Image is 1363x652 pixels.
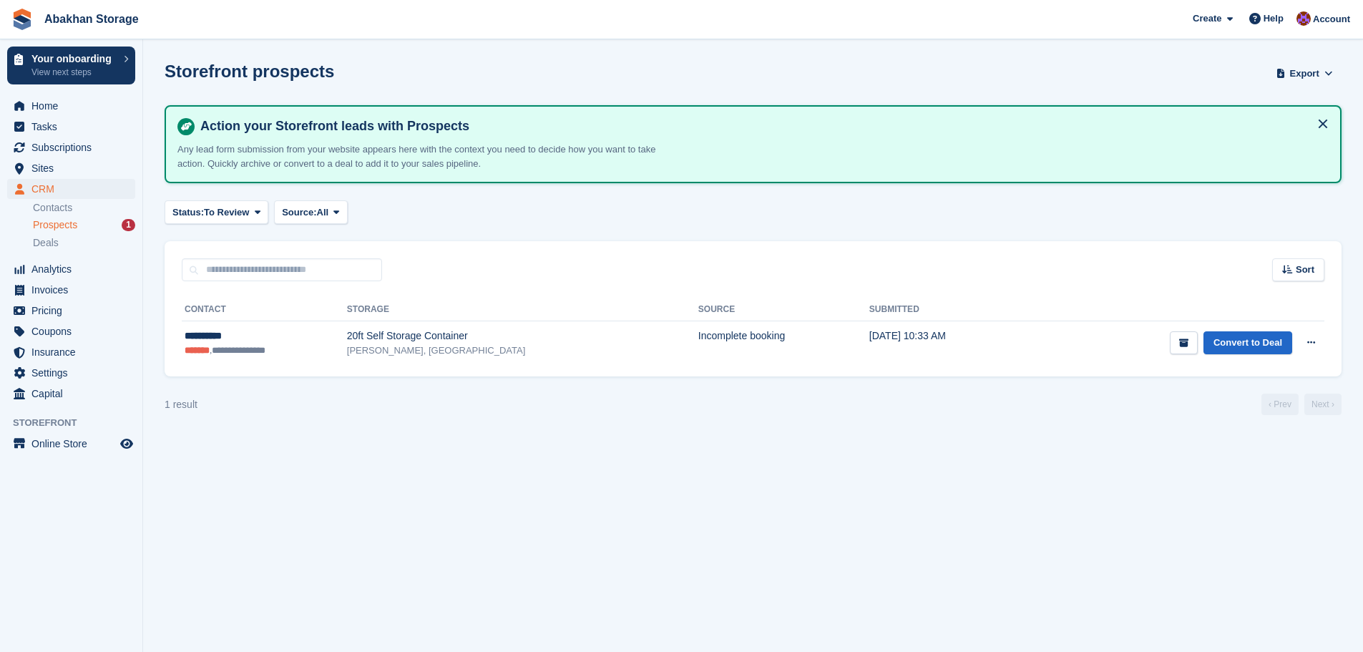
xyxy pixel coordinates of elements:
[122,219,135,231] div: 1
[7,179,135,199] a: menu
[33,236,59,250] span: Deals
[347,298,698,321] th: Storage
[31,384,117,404] span: Capital
[7,117,135,137] a: menu
[274,200,348,224] button: Source: All
[7,363,135,383] a: menu
[172,205,204,220] span: Status:
[317,205,329,220] span: All
[1304,394,1342,415] a: Next
[1290,67,1319,81] span: Export
[1264,11,1284,26] span: Help
[31,363,117,383] span: Settings
[347,344,698,358] div: [PERSON_NAME], [GEOGRAPHIC_DATA]
[118,435,135,452] a: Preview store
[7,321,135,341] a: menu
[31,321,117,341] span: Coupons
[177,142,678,170] p: Any lead form submission from your website appears here with the context you need to decide how y...
[33,218,77,232] span: Prospects
[1261,394,1299,415] a: Previous
[7,259,135,279] a: menu
[282,205,316,220] span: Source:
[1296,263,1314,277] span: Sort
[31,137,117,157] span: Subscriptions
[869,321,1020,366] td: [DATE] 10:33 AM
[13,416,142,430] span: Storefront
[7,137,135,157] a: menu
[31,301,117,321] span: Pricing
[33,235,135,250] a: Deals
[31,158,117,178] span: Sites
[31,434,117,454] span: Online Store
[1296,11,1311,26] img: William Abakhan
[165,397,197,412] div: 1 result
[165,200,268,224] button: Status: To Review
[1203,331,1292,355] a: Convert to Deal
[1313,12,1350,26] span: Account
[7,301,135,321] a: menu
[31,259,117,279] span: Analytics
[7,280,135,300] a: menu
[7,96,135,116] a: menu
[31,342,117,362] span: Insurance
[31,54,117,64] p: Your onboarding
[1273,62,1336,85] button: Export
[31,96,117,116] span: Home
[1193,11,1221,26] span: Create
[698,321,869,366] td: Incomplete booking
[31,66,117,79] p: View next steps
[347,329,698,344] div: 20ft Self Storage Container
[7,384,135,404] a: menu
[7,342,135,362] a: menu
[7,158,135,178] a: menu
[165,62,334,81] h1: Storefront prospects
[11,9,33,30] img: stora-icon-8386f47178a22dfd0bd8f6a31ec36ba5ce8667c1dd55bd0f319d3a0aa187defe.svg
[7,434,135,454] a: menu
[31,117,117,137] span: Tasks
[869,298,1020,321] th: Submitted
[31,179,117,199] span: CRM
[182,298,347,321] th: Contact
[7,47,135,84] a: Your onboarding View next steps
[698,298,869,321] th: Source
[1259,394,1344,415] nav: Page
[204,205,249,220] span: To Review
[195,118,1329,135] h4: Action your Storefront leads with Prospects
[39,7,145,31] a: Abakhan Storage
[31,280,117,300] span: Invoices
[33,201,135,215] a: Contacts
[33,218,135,233] a: Prospects 1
